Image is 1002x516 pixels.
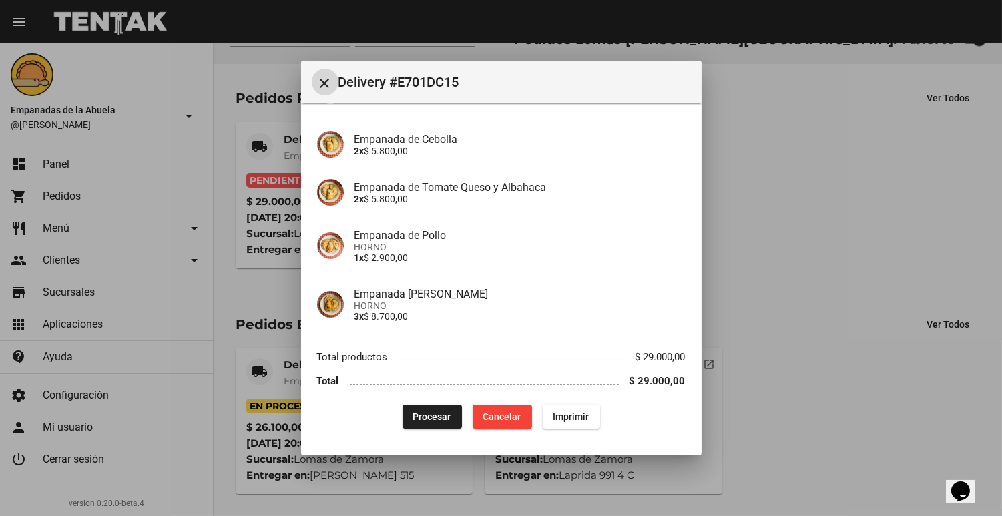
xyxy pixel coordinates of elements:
[354,242,686,252] span: HORNO
[483,411,521,422] span: Cancelar
[317,75,333,91] mat-icon: Cerrar
[543,405,600,429] button: Imprimir
[354,194,686,204] p: $ 5.800,00
[317,344,686,369] li: Total productos $ 29.000,00
[354,311,686,322] p: $ 8.700,00
[354,300,686,311] span: HORNO
[354,146,364,156] b: 2x
[473,405,532,429] button: Cancelar
[354,194,364,204] b: 2x
[312,69,338,95] button: Cerrar
[354,133,686,146] h4: Empanada de Cebolla
[354,288,686,300] h4: Empanada [PERSON_NAME]
[354,181,686,194] h4: Empanada de Tomate Queso y Albahaca
[317,232,344,259] img: 10349b5f-e677-4e10-aec3-c36b893dfd64.jpg
[354,252,686,263] p: $ 2.900,00
[317,369,686,394] li: Total $ 29.000,00
[354,229,686,242] h4: Empanada de Pollo
[946,463,989,503] iframe: chat widget
[354,252,364,263] b: 1x
[317,179,344,206] img: b2392df3-fa09-40df-9618-7e8db6da82b5.jpg
[553,411,589,422] span: Imprimir
[403,405,462,429] button: Procesar
[317,131,344,158] img: 4c2ccd53-78ad-4b11-8071-b758d1175bd1.jpg
[354,311,364,322] b: 3x
[317,291,344,318] img: f753fea7-0f09-41b3-9a9e-ddb84fc3b359.jpg
[338,71,691,93] span: Delivery #E701DC15
[413,411,451,422] span: Procesar
[354,146,686,156] p: $ 5.800,00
